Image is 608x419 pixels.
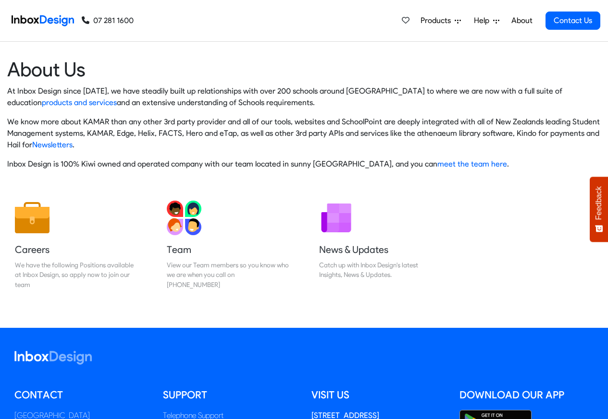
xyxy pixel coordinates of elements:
p: Inbox Design is 100% Kiwi owned and operated company with our team located in sunny [GEOGRAPHIC_D... [7,158,601,170]
span: Help [474,15,493,26]
a: meet the team here [437,159,507,168]
img: logo_inboxdesign_white.svg [14,351,92,365]
a: Products [417,11,465,30]
span: Feedback [595,186,603,220]
p: At Inbox Design since [DATE], we have steadily built up relationships with over 200 schools aroun... [7,85,601,108]
img: 2022_01_13_icon_team.svg [167,201,201,235]
h5: Careers [15,243,137,256]
a: Careers We have the following Positions available at Inbox Design, so apply now to join our team [7,193,145,297]
img: 2022_01_13_icon_job.svg [15,201,50,235]
a: News & Updates Catch up with Inbox Design's latest Insights, News & Updates. [311,193,449,297]
h5: Contact [14,388,149,402]
span: Products [421,15,455,26]
p: We know more about KAMAR than any other 3rd party provider and all of our tools, websites and Sch... [7,116,601,151]
a: Team View our Team members so you know who we are when you call on [PHONE_NUMBER] [159,193,297,297]
div: Catch up with Inbox Design's latest Insights, News & Updates. [319,260,441,280]
a: 07 281 1600 [82,15,134,26]
button: Feedback - Show survey [590,177,608,242]
a: Newsletters [32,140,73,149]
a: About [509,11,535,30]
heading: About Us [7,57,601,82]
h5: Team [167,243,289,256]
a: products and services [42,98,117,107]
h5: Visit us [311,388,446,402]
h5: News & Updates [319,243,441,256]
a: Help [470,11,503,30]
a: Contact Us [546,12,600,30]
h5: Support [163,388,297,402]
div: View our Team members so you know who we are when you call on [PHONE_NUMBER] [167,260,289,289]
img: 2022_01_12_icon_newsletter.svg [319,201,354,235]
div: We have the following Positions available at Inbox Design, so apply now to join our team [15,260,137,289]
h5: Download our App [459,388,594,402]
